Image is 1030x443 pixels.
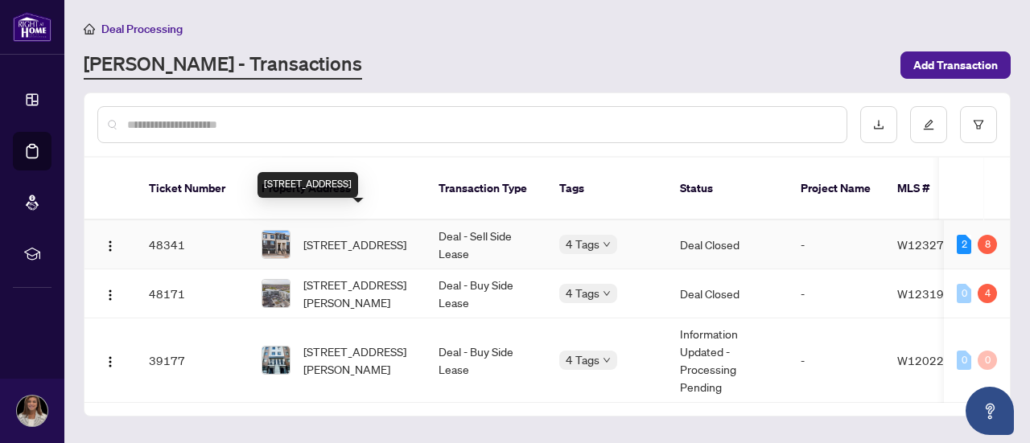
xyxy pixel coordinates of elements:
[426,318,546,403] td: Deal - Buy Side Lease
[136,318,249,403] td: 39177
[104,355,117,368] img: Logo
[973,119,984,130] span: filter
[884,158,981,220] th: MLS #
[910,106,947,143] button: edit
[104,289,117,301] img: Logo
[303,343,413,378] span: [STREET_ADDRESS][PERSON_NAME]
[136,220,249,269] td: 48341
[667,220,788,269] td: Deal Closed
[900,51,1011,79] button: Add Transaction
[957,284,971,303] div: 0
[566,284,599,302] span: 4 Tags
[104,240,117,252] img: Logo
[426,220,546,269] td: Deal - Sell Side Lease
[788,158,884,220] th: Project Name
[960,106,997,143] button: filter
[303,276,413,311] span: [STREET_ADDRESS][PERSON_NAME]
[788,269,884,318] td: -
[957,351,971,370] div: 0
[97,281,123,306] button: Logo
[97,347,123,373] button: Logo
[667,269,788,318] td: Deal Closed
[667,318,788,403] td: Information Updated - Processing Pending
[303,236,406,253] span: [STREET_ADDRESS]
[897,237,966,252] span: W12327362
[84,51,362,80] a: [PERSON_NAME] - Transactions
[426,158,546,220] th: Transaction Type
[257,172,358,198] div: [STREET_ADDRESS]
[603,356,611,364] span: down
[136,158,249,220] th: Ticket Number
[566,235,599,253] span: 4 Tags
[249,158,426,220] th: Property Address
[966,387,1014,435] button: Open asap
[897,353,966,367] span: W12022803
[566,351,599,369] span: 4 Tags
[913,52,998,78] span: Add Transaction
[873,119,884,130] span: download
[262,280,290,307] img: thumbnail-img
[84,23,95,35] span: home
[262,347,290,374] img: thumbnail-img
[923,119,934,130] span: edit
[262,231,290,258] img: thumbnail-img
[788,318,884,403] td: -
[136,269,249,318] td: 48171
[667,158,788,220] th: Status
[546,158,667,220] th: Tags
[97,232,123,257] button: Logo
[603,240,611,248] span: down
[860,106,897,143] button: download
[13,12,51,42] img: logo
[978,235,997,254] div: 8
[978,351,997,370] div: 0
[957,235,971,254] div: 2
[101,22,183,36] span: Deal Processing
[603,289,611,297] span: down
[426,269,546,318] td: Deal - Buy Side Lease
[17,396,47,426] img: Profile Icon
[788,220,884,269] td: -
[978,284,997,303] div: 4
[897,286,966,301] span: W12319261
